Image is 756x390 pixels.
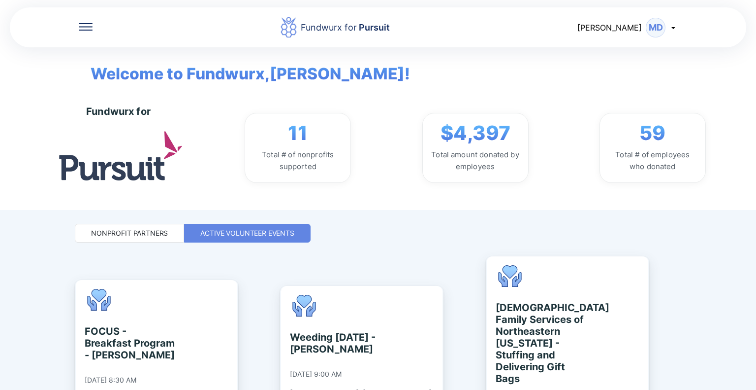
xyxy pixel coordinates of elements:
div: [DATE] 8:30 AM [85,376,136,385]
div: Fundwurx for [86,106,151,117]
span: $4,397 [441,121,510,145]
div: [DEMOGRAPHIC_DATA] Family Services of Northeastern [US_STATE] - Stuffing and Delivering Gift Bags [496,302,586,385]
span: Pursuit [357,22,390,33]
div: FOCUS - Breakfast Program - [PERSON_NAME] [85,325,175,361]
img: logo.jpg [59,131,182,180]
div: [DATE] 9:00 AM [290,370,342,379]
div: Fundwurx for [301,21,390,35]
span: [PERSON_NAME] [577,23,642,33]
div: Total # of nonprofits supported [253,149,343,173]
div: MD [646,18,665,37]
div: Nonprofit Partners [91,228,168,238]
span: Welcome to Fundwurx, [PERSON_NAME] ! [76,47,410,86]
span: 59 [639,121,665,145]
div: Active Volunteer Events [200,228,294,238]
div: Total # of employees who donated [608,149,697,173]
span: 11 [288,121,308,145]
div: Weeding [DATE] - [PERSON_NAME] [290,331,380,355]
div: Total amount donated by employees [431,149,520,173]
